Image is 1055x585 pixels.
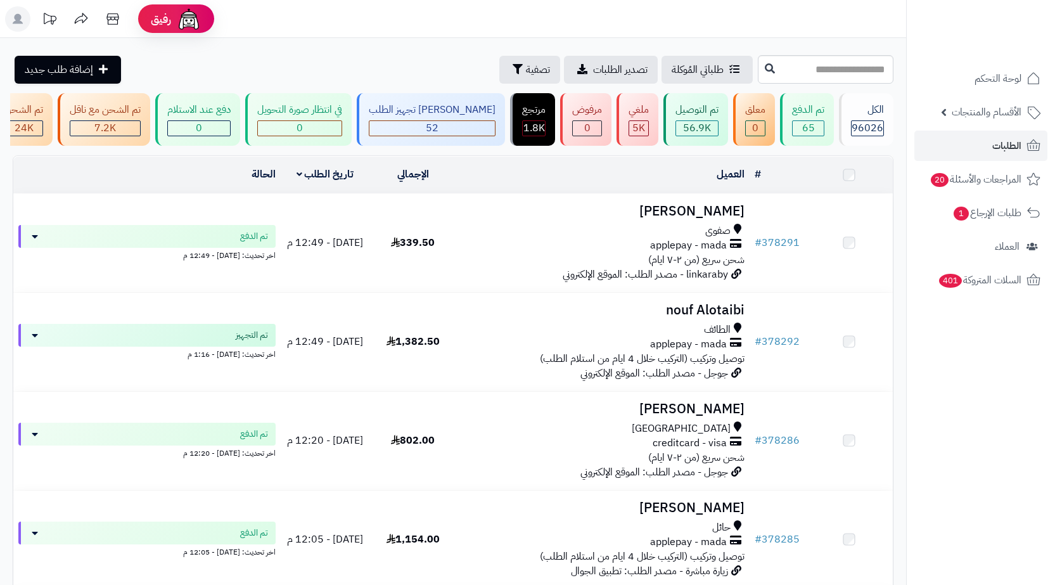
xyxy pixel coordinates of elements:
[523,121,545,136] div: 1833
[793,121,824,136] div: 65
[70,103,141,117] div: تم الشحن مع ناقل
[240,428,268,440] span: تم الدفع
[755,433,762,448] span: #
[523,120,545,136] span: 1.8K
[18,248,276,261] div: اخر تحديث: [DATE] - 12:49 م
[18,347,276,360] div: اخر تحديث: [DATE] - 1:16 م
[5,121,42,136] div: 24027
[952,103,1021,121] span: الأقسام والمنتجات
[563,267,728,282] span: linkaraby - مصدر الطلب: الموقع الإلكتروني
[571,563,728,579] span: زيارة مباشرة - مصدر الطلب: تطبيق الجوال
[593,62,648,77] span: تصدير الطلبات
[675,103,719,117] div: تم التوصيل
[287,532,363,547] span: [DATE] - 12:05 م
[648,252,745,267] span: شحن سريع (من ٢-٧ ايام)
[952,204,1021,222] span: طلبات الإرجاع
[397,167,429,182] a: الإجمالي
[25,62,93,77] span: إضافة طلب جديد
[712,520,731,535] span: حائل
[297,120,303,136] span: 0
[462,501,745,515] h3: [PERSON_NAME]
[462,402,745,416] h3: [PERSON_NAME]
[70,121,140,136] div: 7222
[914,265,1047,295] a: السلات المتروكة401
[939,274,962,288] span: 401
[614,93,661,146] a: ملغي 5K
[852,120,883,136] span: 96026
[632,421,731,436] span: [GEOGRAPHIC_DATA]
[629,103,649,117] div: ملغي
[745,103,765,117] div: معلق
[914,131,1047,161] a: الطلبات
[676,121,718,136] div: 56904
[297,167,354,182] a: تاريخ الطلب
[755,334,800,349] a: #378292
[580,465,728,480] span: جوجل - مصدر الطلب: الموقع الإلكتروني
[914,63,1047,94] a: لوحة التحكم
[969,35,1043,62] img: logo-2.png
[167,103,231,117] div: دفع عند الاستلام
[650,535,727,550] span: applepay - mada
[648,450,745,465] span: شحن سريع (من ٢-٧ ايام)
[914,164,1047,195] a: المراجعات والأسئلة20
[508,93,558,146] a: مرتجع 1.8K
[168,121,230,136] div: 0
[717,167,745,182] a: العميل
[18,446,276,459] div: اخر تحديث: [DATE] - 12:20 م
[650,238,727,253] span: applepay - mada
[931,173,949,187] span: 20
[851,103,884,117] div: الكل
[954,207,969,221] span: 1
[55,93,153,146] a: تم الشحن مع ناقل 7.2K
[151,11,171,27] span: رفيق
[572,103,602,117] div: مرفوض
[672,62,724,77] span: طلباتي المُوكلة
[540,549,745,564] span: توصيل وتركيب (التركيب خلال 4 ايام من استلام الطلب)
[153,93,243,146] a: دفع عند الاستلام 0
[836,93,896,146] a: الكل96026
[257,103,342,117] div: في انتظار صورة التحويل
[540,351,745,366] span: توصيل وتركيب (التركيب خلال 4 ايام من استلام الطلب)
[930,170,1021,188] span: المراجعات والأسئلة
[914,198,1047,228] a: طلبات الإرجاع1
[369,121,495,136] div: 52
[632,120,645,136] span: 5K
[391,235,435,250] span: 339.50
[369,103,496,117] div: [PERSON_NAME] تجهيز الطلب
[387,532,440,547] span: 1,154.00
[705,224,731,238] span: صفوى
[34,6,65,35] a: تحديثات المنصة
[938,271,1021,289] span: السلات المتروكة
[755,235,762,250] span: #
[755,532,762,547] span: #
[462,303,745,318] h3: nouf Alotaibi
[564,56,658,84] a: تصدير الطلبات
[462,204,745,219] h3: [PERSON_NAME]
[992,137,1021,155] span: الطلبات
[354,93,508,146] a: [PERSON_NAME] تجهيز الطلب 52
[573,121,601,136] div: 0
[287,235,363,250] span: [DATE] - 12:49 م
[584,120,591,136] span: 0
[243,93,354,146] a: في انتظار صورة التحويل 0
[914,231,1047,262] a: العملاء
[387,334,440,349] span: 1,382.50
[752,120,758,136] span: 0
[18,544,276,558] div: اخر تحديث: [DATE] - 12:05 م
[522,103,546,117] div: مرتجع
[580,366,728,381] span: جوجل - مصدر الطلب: الموقع الإلكتروني
[94,120,116,136] span: 7.2K
[240,230,268,243] span: تم الدفع
[746,121,765,136] div: 0
[755,532,800,547] a: #378285
[499,56,560,84] button: تصفية
[258,121,342,136] div: 0
[792,103,824,117] div: تم الدفع
[236,329,268,342] span: تم التجهيز
[653,436,727,451] span: creditcard - visa
[426,120,438,136] span: 52
[755,334,762,349] span: #
[661,93,731,146] a: تم التوصيل 56.9K
[802,120,815,136] span: 65
[704,323,731,337] span: الطائف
